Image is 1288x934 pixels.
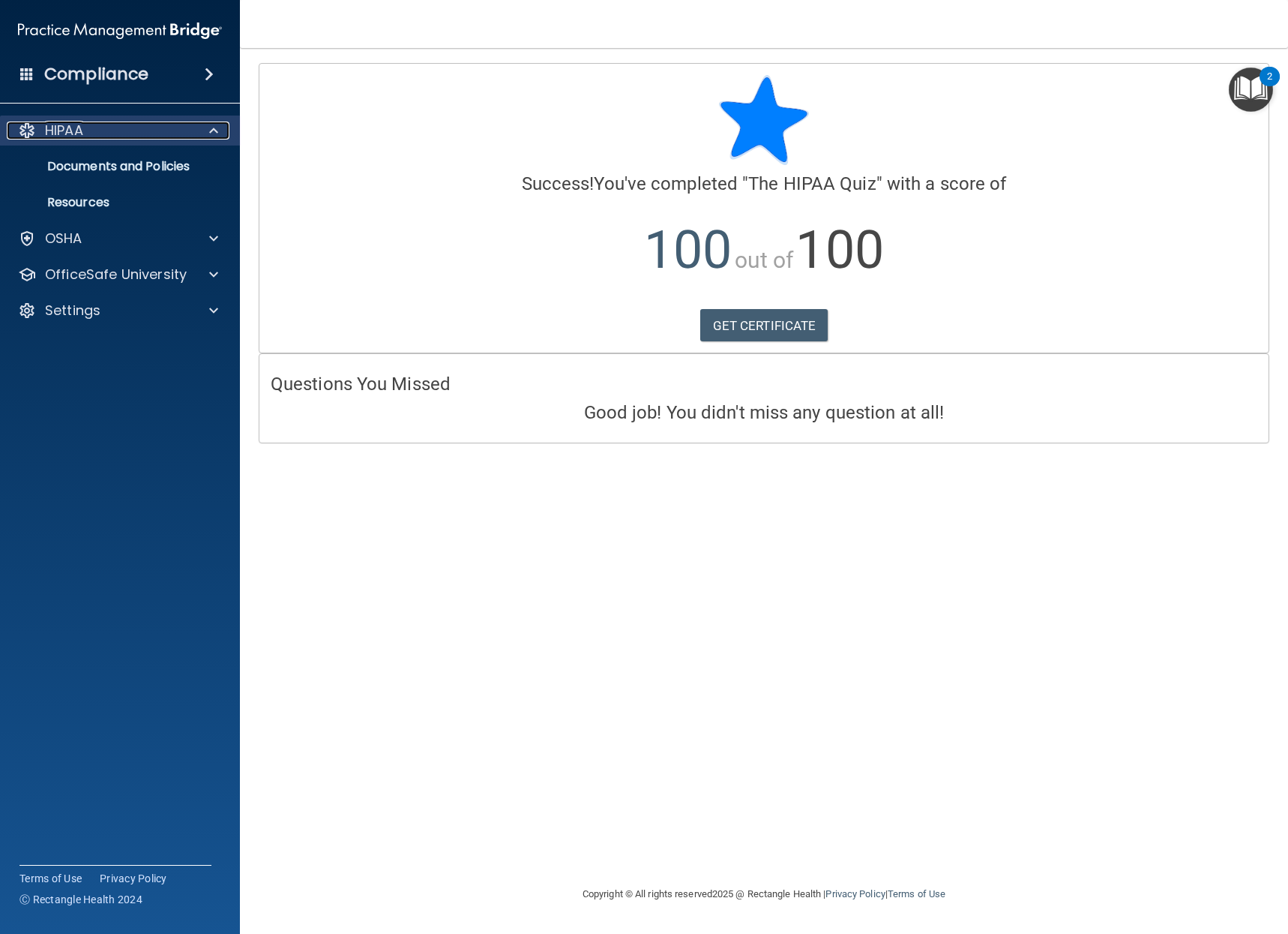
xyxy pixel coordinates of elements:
a: Privacy Policy [100,871,167,886]
span: 100 [795,219,883,281]
span: out of [735,247,794,273]
div: Copyright © All rights reserved 2025 @ Rectangle Health | | [490,870,1038,918]
div: 2 [1267,77,1272,96]
img: blue-star-rounded.9d042014.png [719,75,809,165]
button: Open Resource Center, 2 new notifications [1229,68,1273,112]
a: GET CERTIFICATE [700,309,828,342]
h4: You've completed " " with a score of [271,174,1257,194]
p: OfficeSafe University [45,266,187,284]
a: OSHA [18,230,218,248]
a: OfficeSafe University [18,266,218,284]
span: The HIPAA Quiz [748,173,876,194]
a: Terms of Use [19,871,82,886]
span: 100 [644,219,732,281]
p: OSHA [45,230,82,248]
a: HIPAA [18,122,218,140]
a: Settings [18,302,218,320]
h4: Questions You Missed [271,374,1257,394]
h4: Compliance [44,64,148,85]
h4: Good job! You didn't miss any question at all! [271,403,1257,422]
a: Privacy Policy [825,888,885,899]
p: Documents and Policies [10,159,214,174]
p: Resources [10,195,214,210]
img: PMB logo [18,16,222,46]
p: Settings [45,302,100,320]
span: Ⓒ Rectangle Health 2024 [19,892,142,907]
span: Success! [522,173,595,194]
p: HIPAA [45,122,83,140]
a: Terms of Use [888,888,945,899]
